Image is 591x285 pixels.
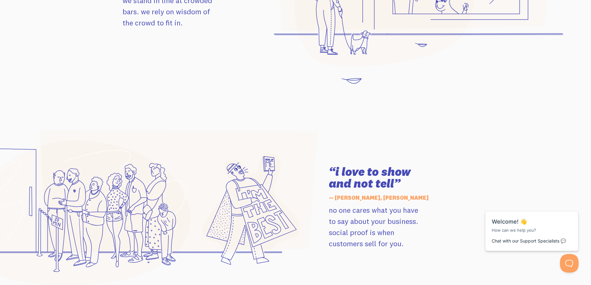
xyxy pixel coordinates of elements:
[329,191,469,204] h5: — [PERSON_NAME], [PERSON_NAME]
[329,204,469,249] p: no one cares what you have to say about your business. social proof is when customers sell for you.
[329,166,469,189] h3: “i love to show and not tell”
[560,254,579,273] iframe: Help Scout Beacon - Open
[482,196,582,254] iframe: Help Scout Beacon - Messages and Notifications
